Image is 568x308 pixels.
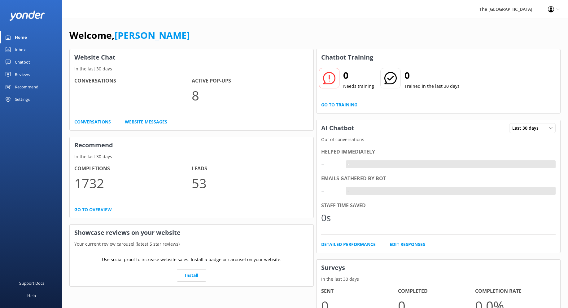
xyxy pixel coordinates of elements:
[317,276,560,283] p: In the last 30 days
[321,184,340,199] div: -
[102,256,282,263] p: Use social proof to increase website sales. Install a badge or carousel on your website.
[115,29,190,42] a: [PERSON_NAME]
[321,241,376,248] a: Detailed Performance
[70,49,313,65] h3: Website Chat
[398,287,475,295] h4: Completed
[475,287,552,295] h4: Completion Rate
[15,93,30,105] div: Settings
[343,68,374,83] h2: 0
[346,160,351,168] div: -
[19,277,44,289] div: Support Docs
[317,120,359,136] h3: AI Chatbot
[70,65,313,72] p: In the last 30 days
[390,241,425,248] a: Edit Responses
[317,136,560,143] p: Out of conversations
[192,77,309,85] h4: Active Pop-ups
[192,173,309,194] p: 53
[74,165,192,173] h4: Completions
[512,125,542,132] span: Last 30 days
[70,153,313,160] p: In the last 30 days
[321,101,357,108] a: Go to Training
[74,77,192,85] h4: Conversations
[15,31,27,43] div: Home
[346,187,351,195] div: -
[343,83,374,90] p: Needs training
[404,83,460,90] p: Trained in the last 30 days
[74,118,111,125] a: Conversations
[192,165,309,173] h4: Leads
[317,49,378,65] h3: Chatbot Training
[177,269,206,282] a: Install
[70,241,313,248] p: Your current review carousel (latest 5 star reviews)
[321,148,556,156] div: Helped immediately
[404,68,460,83] h2: 0
[15,56,30,68] div: Chatbot
[15,81,38,93] div: Recommend
[321,202,556,210] div: Staff time saved
[125,118,167,125] a: Website Messages
[70,225,313,241] h3: Showcase reviews on your website
[74,173,192,194] p: 1732
[74,206,112,213] a: Go to overview
[321,210,340,225] div: 0s
[321,157,340,172] div: -
[15,68,30,81] div: Reviews
[321,287,398,295] h4: Sent
[15,43,26,56] div: Inbox
[27,289,36,302] div: Help
[321,175,556,183] div: Emails gathered by bot
[317,260,560,276] h3: Surveys
[192,85,309,106] p: 8
[9,11,45,21] img: yonder-white-logo.png
[69,28,190,43] h1: Welcome,
[70,137,313,153] h3: Recommend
